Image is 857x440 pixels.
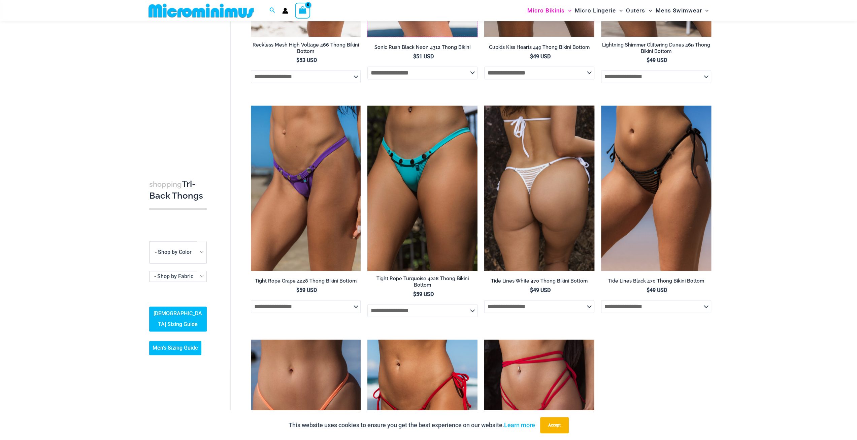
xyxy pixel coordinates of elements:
[149,241,207,263] span: - Shop by Color
[296,57,317,63] bdi: 53 USD
[251,278,361,287] a: Tight Rope Grape 4228 Thong Bikini Bottom
[251,106,361,271] a: Tight Rope Grape 4228 Thong Bottom 01Tight Rope Grape 4228 Thong Bottom 02Tight Rope Grape 4228 T...
[289,420,535,430] p: This website uses cookies to ensure you get the best experience on our website.
[413,291,434,297] bdi: 59 USD
[645,2,652,19] span: Menu Toggle
[251,106,361,271] img: Tight Rope Grape 4228 Thong Bottom 01
[367,106,477,271] a: Tight Rope Turquoise 4228 Thong Bottom 01Tight Rope Turquoise 4228 Thong Bottom 02Tight Rope Turq...
[647,57,650,63] span: $
[647,287,667,293] bdi: 49 USD
[655,2,702,19] span: Mens Swimwear
[149,307,207,332] a: [DEMOGRAPHIC_DATA] Sizing Guide
[601,106,711,271] img: Tide Lines Black 470 Thong 01
[154,273,193,280] span: - Shop by Fabric
[530,287,533,293] span: $
[146,3,257,18] img: MM SHOP LOGO FLAT
[647,57,667,63] bdi: 49 USD
[269,6,275,15] a: Search icon link
[601,278,711,284] h2: Tide Lines Black 470 Thong Bikini Bottom
[530,53,550,60] bdi: 49 USD
[150,241,206,263] span: - Shop by Color
[573,2,624,19] a: Micro LingerieMenu ToggleMenu Toggle
[484,278,594,284] h2: Tide Lines White 470 Thong Bikini Bottom
[296,287,317,293] bdi: 59 USD
[527,2,565,19] span: Micro Bikinis
[530,53,533,60] span: $
[565,2,571,19] span: Menu Toggle
[484,106,594,271] a: Tide Lines White 470 Thong 01Tide Lines White 470 Thong 02Tide Lines White 470 Thong 02
[296,287,299,293] span: $
[251,42,361,54] h2: Reckless Mesh High Voltage 466 Thong Bikini Bottom
[601,42,711,54] h2: Lightning Shimmer Glittering Dunes 469 Thong Bikini Bottom
[601,106,711,271] a: Tide Lines Black 470 Thong 01Tide Lines Black 470 Thong 02Tide Lines Black 470 Thong 02
[149,341,201,355] a: Men’s Sizing Guide
[413,53,416,60] span: $
[540,417,569,433] button: Accept
[155,249,192,256] span: - Shop by Color
[626,2,645,19] span: Outers
[367,275,477,288] h2: Tight Rope Turquoise 4228 Thong Bikini Bottom
[616,2,623,19] span: Menu Toggle
[530,287,550,293] bdi: 49 USD
[702,2,708,19] span: Menu Toggle
[484,278,594,287] a: Tide Lines White 470 Thong Bikini Bottom
[624,2,654,19] a: OutersMenu ToggleMenu Toggle
[149,180,182,188] span: shopping
[367,275,477,291] a: Tight Rope Turquoise 4228 Thong Bikini Bottom
[484,106,594,271] img: Tide Lines White 470 Thong 02
[251,42,361,57] a: Reckless Mesh High Voltage 466 Thong Bikini Bottom
[526,2,573,19] a: Micro BikinisMenu ToggleMenu Toggle
[413,53,434,60] bdi: 51 USD
[367,44,477,53] a: Sonic Rush Black Neon 4312 Thong Bikini
[149,271,207,282] span: - Shop by Fabric
[149,178,207,202] h3: Tri-Back Thongs
[296,57,299,63] span: $
[150,271,206,282] span: - Shop by Fabric
[367,44,477,51] h2: Sonic Rush Black Neon 4312 Thong Bikini
[484,44,594,53] a: Cupids Kiss Hearts 449 Thong Bikini Bottom
[282,8,288,14] a: Account icon link
[504,421,535,429] a: Learn more
[601,278,711,287] a: Tide Lines Black 470 Thong Bikini Bottom
[484,44,594,51] h2: Cupids Kiss Hearts 449 Thong Bikini Bottom
[251,278,361,284] h2: Tight Rope Grape 4228 Thong Bikini Bottom
[647,287,650,293] span: $
[149,23,210,157] iframe: TrustedSite Certified
[413,291,416,297] span: $
[601,42,711,57] a: Lightning Shimmer Glittering Dunes 469 Thong Bikini Bottom
[367,106,477,271] img: Tight Rope Turquoise 4228 Thong Bottom 01
[295,3,310,18] a: View Shopping Cart, empty
[654,2,710,19] a: Mens SwimwearMenu ToggleMenu Toggle
[525,1,712,20] nav: Site Navigation
[575,2,616,19] span: Micro Lingerie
